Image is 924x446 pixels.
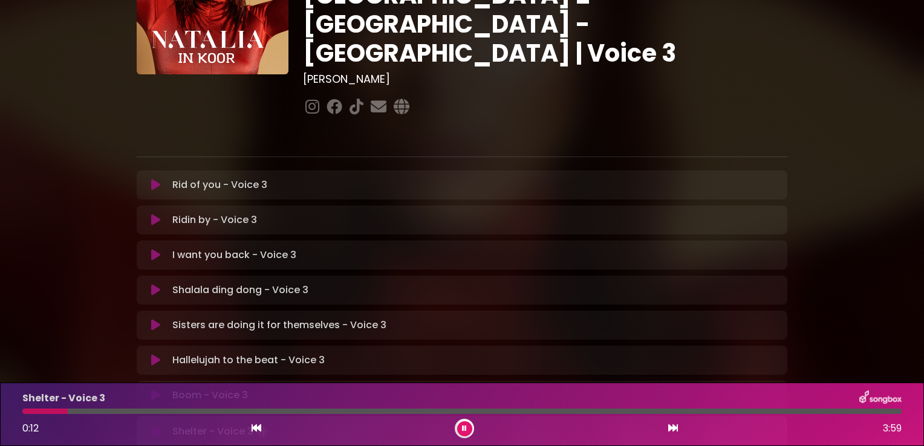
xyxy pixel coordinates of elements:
[172,283,308,297] p: Shalala ding dong - Voice 3
[172,213,257,227] p: Ridin by - Voice 3
[172,318,386,332] p: Sisters are doing it for themselves - Voice 3
[22,391,105,406] p: Shelter - Voice 3
[172,248,296,262] p: I want you back - Voice 3
[172,353,325,367] p: Hallelujah to the beat - Voice 3
[883,421,902,436] span: 3:59
[22,421,39,435] span: 0:12
[859,390,902,406] img: songbox-logo-white.png
[172,178,267,192] p: Rid of you - Voice 3
[303,73,787,86] h3: [PERSON_NAME]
